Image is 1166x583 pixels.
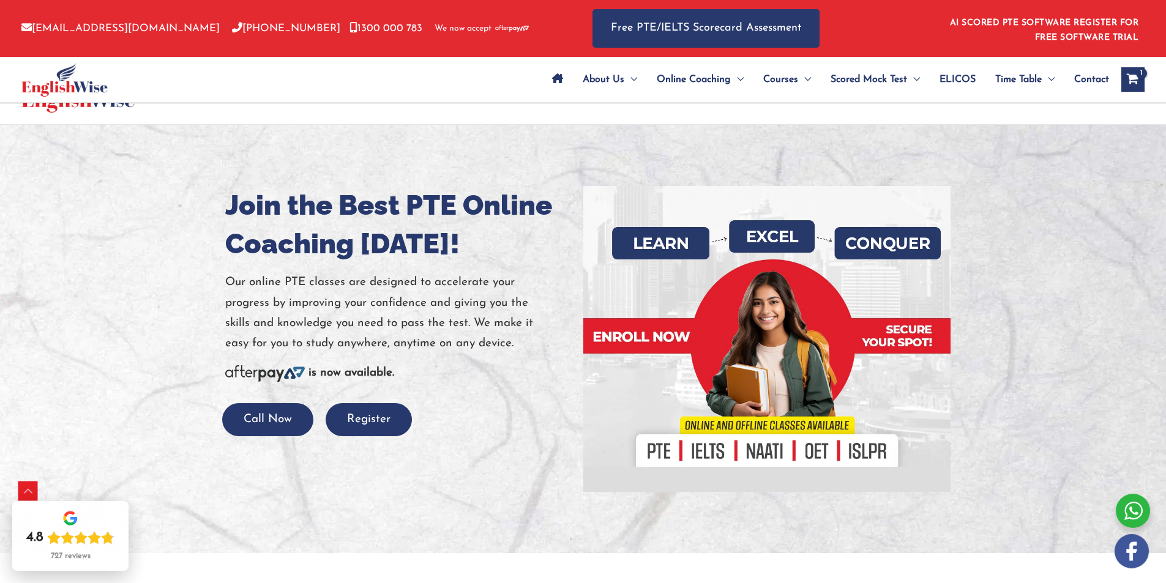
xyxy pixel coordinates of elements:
nav: Site Navigation: Main Menu [542,58,1109,101]
span: Contact [1074,58,1109,101]
button: Call Now [222,403,313,437]
span: We now accept [435,23,491,35]
a: 1300 000 783 [349,23,422,34]
span: Scored Mock Test [831,58,907,101]
span: Menu Toggle [907,58,920,101]
a: CoursesMenu Toggle [753,58,821,101]
img: cropped-ew-logo [21,63,108,97]
a: ELICOS [930,58,985,101]
span: Menu Toggle [731,58,744,101]
a: AI SCORED PTE SOFTWARE REGISTER FOR FREE SOFTWARE TRIAL [950,18,1139,42]
b: is now available. [308,367,394,379]
button: Register [326,403,412,437]
div: 727 reviews [51,551,91,561]
a: About UsMenu Toggle [573,58,647,101]
div: 4.8 [26,529,43,546]
span: Menu Toggle [798,58,811,101]
a: Contact [1064,58,1109,101]
a: [EMAIL_ADDRESS][DOMAIN_NAME] [21,23,220,34]
span: Courses [763,58,798,101]
p: Our online PTE classes are designed to accelerate your progress by improving your confidence and ... [225,272,574,354]
span: Menu Toggle [624,58,637,101]
img: white-facebook.png [1115,534,1149,568]
img: Afterpay-Logo [495,25,529,32]
span: Time Table [995,58,1042,101]
aside: Header Widget 1 [943,9,1145,48]
img: Afterpay-Logo [225,365,305,382]
span: Online Coaching [657,58,731,101]
a: [PHONE_NUMBER] [232,23,340,34]
div: Rating: 4.8 out of 5 [26,529,114,546]
a: Scored Mock TestMenu Toggle [821,58,930,101]
span: About Us [583,58,624,101]
a: Call Now [222,414,313,425]
a: View Shopping Cart, 1 items [1121,67,1145,92]
span: Menu Toggle [1042,58,1055,101]
a: Free PTE/IELTS Scorecard Assessment [592,9,820,48]
a: Register [326,414,412,425]
a: Time TableMenu Toggle [985,58,1064,101]
a: Online CoachingMenu Toggle [647,58,753,101]
span: ELICOS [940,58,976,101]
h1: Join the Best PTE Online Coaching [DATE]! [225,186,574,263]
